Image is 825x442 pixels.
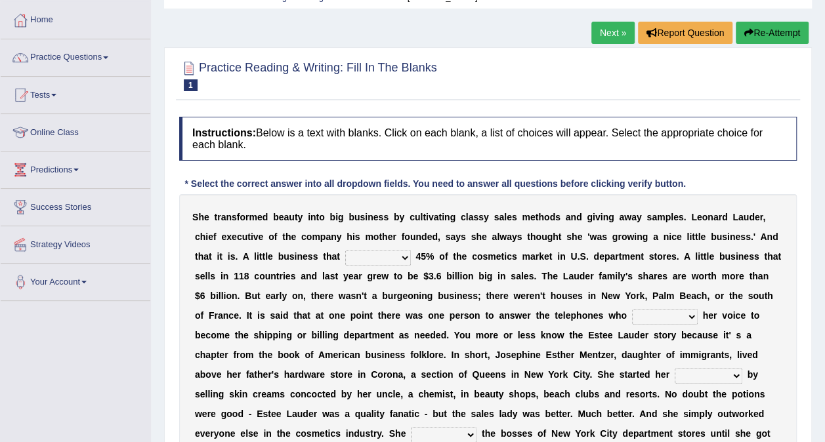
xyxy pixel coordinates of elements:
b: , [763,212,765,222]
b: v [253,231,259,242]
b: n [331,231,337,242]
b: e [630,251,635,262]
b: t [219,251,222,262]
b: x [226,231,232,242]
b: b [394,212,400,222]
a: Practice Questions [1,39,150,72]
b: n [444,212,450,222]
b: o [268,231,274,242]
b: i [557,251,560,262]
span: 1 [184,79,198,91]
a: Strategy Videos [1,226,150,259]
b: s [512,212,517,222]
b: l [504,212,507,222]
b: r [615,251,618,262]
b: e [279,212,284,222]
b: d [749,212,755,222]
b: . [235,251,238,262]
b: e [666,251,671,262]
b: h [530,231,536,242]
b: a [597,231,602,242]
b: o [657,251,663,262]
b: m [312,231,320,242]
b: 4 [415,251,421,262]
b: m [522,212,530,222]
b: o [702,212,708,222]
b: n [603,212,608,222]
b: e [259,231,264,242]
b: b [273,212,279,222]
b: n [226,212,232,222]
b: a [284,212,289,222]
b: Instructions: [192,127,256,138]
b: s [360,212,365,222]
b: u [415,212,421,222]
b: g [608,212,614,222]
b: e [755,212,760,222]
b: l [671,212,673,222]
b: t [379,231,382,242]
b: t [453,251,456,262]
b: t [247,231,251,242]
b: s [746,231,751,242]
b: g [450,212,456,222]
b: c [507,251,512,262]
h2: Practice Reading & Writing: Fill In The Blanks [179,58,437,91]
b: e [461,251,467,262]
b: r [663,251,666,262]
b: u [541,231,547,242]
b: e [204,212,209,222]
a: Success Stories [1,189,150,222]
b: L [732,212,738,222]
b: t [692,231,695,242]
b: l [420,212,423,222]
b: t [282,231,286,242]
b: g [612,231,618,242]
b: o [319,212,325,222]
b: y [297,212,303,222]
b: a [566,212,571,222]
b: g [643,231,648,242]
b: t [536,212,539,222]
b: A [684,251,690,262]
b: . [586,251,589,262]
b: t [259,251,263,262]
b: h [347,231,352,242]
b: w [499,231,507,242]
b: u [289,212,295,222]
b: h [382,231,388,242]
b: h [538,212,544,222]
b: n [570,212,576,222]
b: s [482,251,488,262]
b: i [294,251,297,262]
b: i [689,231,692,242]
b: % [426,251,434,262]
b: t [195,251,198,262]
b: y [337,231,342,242]
b: t [262,251,265,262]
b: n [767,231,772,242]
b: m [365,231,373,242]
button: Re-Attempt [736,22,809,44]
b: s [722,231,727,242]
b: t [501,251,504,262]
b: r [618,231,621,242]
b: u [242,231,248,242]
b: s [517,231,522,242]
b: a [331,251,337,262]
b: y [455,231,461,242]
b: e [303,251,308,262]
b: o [536,231,541,242]
b: a [499,212,504,222]
b: e [697,212,702,222]
b: c [410,212,415,222]
b: a [652,212,657,222]
b: d [549,212,555,222]
b: p [604,251,610,262]
b: e [700,231,706,242]
b: n [663,231,669,242]
b: s [740,231,746,242]
b: b [711,231,717,242]
b: e [257,212,263,222]
b: e [709,251,714,262]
